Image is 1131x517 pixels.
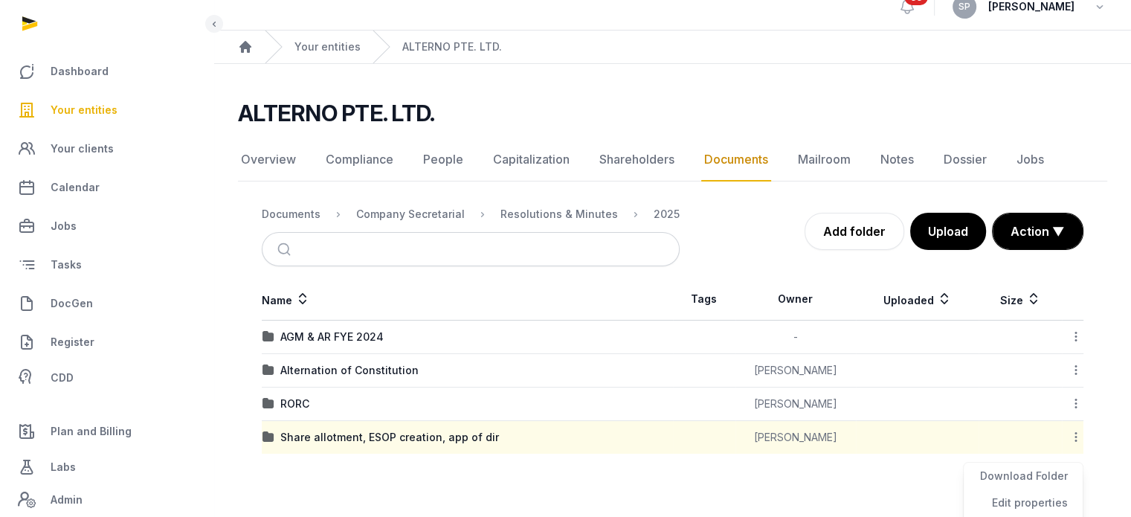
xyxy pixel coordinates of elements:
a: Overview [238,138,299,182]
div: Share allotment, ESOP creation, app of dir [280,430,499,445]
div: Company Secretarial [356,207,465,222]
a: Dashboard [12,54,202,89]
a: Notes [877,138,917,182]
div: Download Folder [964,463,1083,489]
td: - [735,321,856,354]
div: RORC [280,396,309,411]
a: Your entities [294,39,361,54]
a: Admin [12,485,202,515]
a: Register [12,324,202,360]
span: DocGen [51,295,93,312]
a: Capitalization [490,138,573,182]
span: Dashboard [51,62,109,80]
img: folder.svg [262,431,274,443]
td: [PERSON_NAME] [735,354,856,388]
span: Jobs [51,217,77,235]
a: People [420,138,466,182]
div: 2025 [654,207,680,222]
th: Tags [673,278,735,321]
a: Add folder [805,213,904,250]
span: Labs [51,458,76,476]
a: Your clients [12,131,202,167]
td: [PERSON_NAME] [735,388,856,421]
button: Submit [268,233,303,266]
th: Owner [735,278,856,321]
h2: ALTERNO PTE. LTD. [238,100,434,126]
a: CDD [12,363,202,393]
span: Plan and Billing [51,423,132,440]
a: Shareholders [596,138,677,182]
nav: Breadcrumb [214,30,1131,64]
span: Your clients [51,140,114,158]
span: SP [958,2,970,11]
th: Size [979,278,1062,321]
button: Action ▼ [993,213,1083,249]
img: folder.svg [262,365,274,376]
a: Dossier [941,138,990,182]
nav: Breadcrumb [262,196,680,232]
a: Compliance [323,138,396,182]
div: Resolutions & Minutes [500,207,618,222]
nav: Tabs [238,138,1107,182]
a: Tasks [12,247,202,283]
td: [PERSON_NAME] [735,421,856,455]
span: Your entities [51,101,117,119]
a: DocGen [12,286,202,321]
img: folder.svg [262,331,274,343]
div: Alternation of Constitution [280,363,419,378]
button: Upload [910,213,986,250]
th: Uploaded [856,278,979,321]
span: Register [51,333,94,351]
a: ALTERNO PTE. LTD. [402,39,502,54]
span: Calendar [51,179,100,196]
a: Calendar [12,170,202,205]
div: Edit properties [964,489,1083,516]
span: Tasks [51,256,82,274]
a: Documents [701,138,771,182]
a: Jobs [12,208,202,244]
th: Name [262,278,673,321]
a: Your entities [12,92,202,128]
div: AGM & AR FYE 2024 [280,330,384,344]
div: Documents [262,207,320,222]
span: CDD [51,369,74,387]
a: Mailroom [795,138,854,182]
a: Jobs [1014,138,1047,182]
span: Admin [51,491,83,509]
a: Labs [12,449,202,485]
img: folder.svg [262,398,274,410]
a: Plan and Billing [12,414,202,449]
